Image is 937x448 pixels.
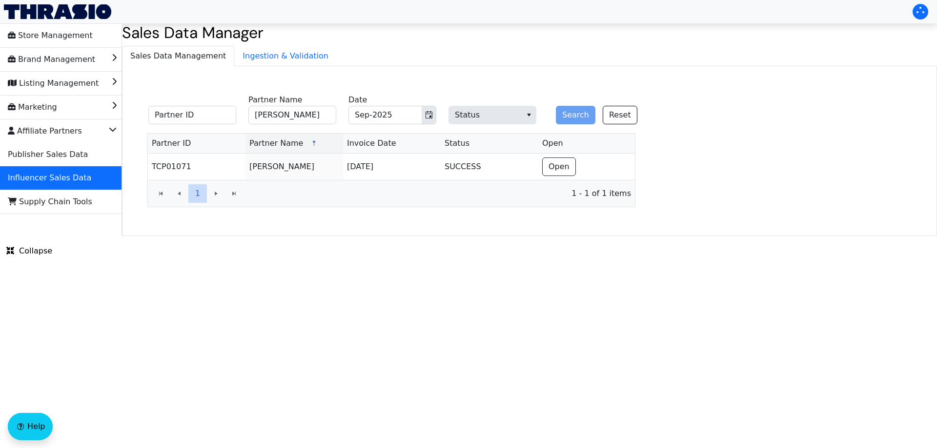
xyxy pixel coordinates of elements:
span: 1 [195,188,200,199]
button: select [522,106,536,124]
label: Date [348,94,367,106]
span: Open [549,161,570,173]
span: Help [27,421,45,432]
button: Help floatingactionbutton [8,413,53,440]
span: Listing Management [8,76,99,91]
div: Page 1 of 1 [148,180,635,207]
span: Affiliate Partners [8,123,82,139]
span: Partner Name [249,137,303,149]
button: Reset [603,106,637,124]
button: Open [542,157,576,176]
span: Sales Data Management [122,46,234,66]
td: TCP01071 [148,154,245,180]
span: Marketing [8,99,57,115]
span: Open [542,137,563,149]
span: Supply Chain Tools [8,194,92,210]
span: Publisher Sales Data [8,147,88,162]
span: Status [448,106,536,124]
input: Sep-2025 [349,106,409,124]
span: Status [445,137,469,149]
td: SUCCESS [441,154,538,180]
span: Collapse [6,245,52,257]
span: Influencer Sales Data [8,170,91,186]
span: Ingestion & Validation [235,46,336,66]
td: [DATE] [343,154,441,180]
button: Page 1 [188,184,207,203]
h2: Sales Data Manager [122,23,937,42]
span: Store Management [8,28,93,43]
button: Toggle calendar [422,106,436,124]
span: Brand Management [8,52,95,67]
img: Thrasio Logo [4,4,111,19]
span: Partner ID [152,137,191,149]
span: Invoice Date [347,137,396,149]
label: Partner Name [248,94,302,106]
span: 1 - 1 of 1 items [251,188,631,199]
td: [PERSON_NAME] [245,154,343,180]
